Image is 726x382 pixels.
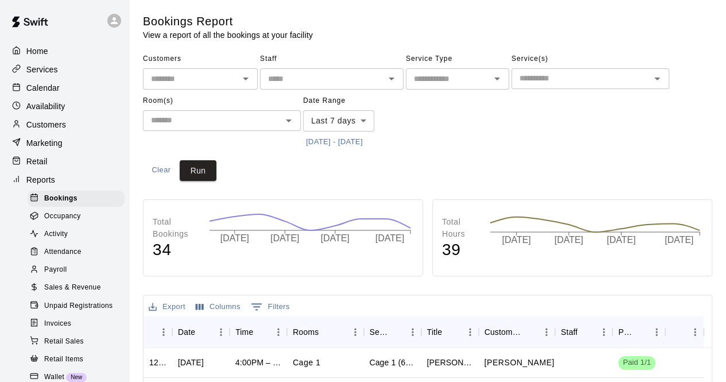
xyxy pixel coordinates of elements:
[28,279,129,297] a: Sales & Revenue
[303,110,374,132] div: Last 7 days
[28,316,125,332] div: Invoices
[632,324,648,340] button: Sort
[375,233,404,243] tspan: [DATE]
[26,137,63,149] p: Marketing
[28,209,125,225] div: Occupancy
[44,246,81,258] span: Attendance
[212,323,230,341] button: Menu
[370,316,388,348] div: Service
[180,160,216,182] button: Run
[561,316,577,348] div: Staff
[149,324,165,340] button: Sort
[404,323,421,341] button: Menu
[618,357,655,368] span: Paid 1/1
[44,300,112,312] span: Unpaid Registrations
[26,156,48,167] p: Retail
[303,133,366,151] button: [DATE] - [DATE]
[26,174,55,186] p: Reports
[28,244,129,261] a: Attendance
[143,316,172,348] div: ID
[44,318,71,330] span: Invoices
[427,316,442,348] div: Title
[484,357,554,369] p: Adrian Ontiveros
[44,193,77,204] span: Bookings
[253,324,269,340] button: Sort
[665,235,693,245] tspan: [DATE]
[195,324,211,340] button: Sort
[44,264,67,276] span: Payroll
[461,323,479,341] button: Menu
[153,216,197,240] p: Total Bookings
[44,336,84,348] span: Retail Sales
[388,324,404,340] button: Sort
[66,374,87,380] span: New
[28,333,129,350] a: Retail Sales
[28,191,125,207] div: Bookings
[143,160,180,182] button: Clear
[427,357,473,368] div: Adrian Ontiveros
[287,316,363,348] div: Rooms
[612,316,665,348] div: Payment
[44,229,68,240] span: Activity
[347,323,364,341] button: Menu
[303,92,403,110] span: Date Range
[686,323,704,341] button: Menu
[28,315,129,333] a: Invoices
[9,43,120,60] a: Home
[28,244,125,260] div: Attendance
[9,171,120,188] a: Reports
[260,50,403,68] span: Staff
[238,71,254,87] button: Open
[9,153,120,170] a: Retail
[26,101,65,112] p: Availability
[220,233,249,243] tspan: [DATE]
[28,226,129,244] a: Activity
[28,207,129,225] a: Occupancy
[270,323,287,341] button: Menu
[149,357,166,368] div: 1299148
[193,298,243,316] button: Select columns
[522,324,538,340] button: Sort
[555,316,612,348] div: Staff
[479,316,555,348] div: Customers
[293,357,321,369] p: Cage 1
[230,316,287,348] div: Time
[153,240,197,260] h4: 34
[9,116,120,133] a: Customers
[281,113,297,129] button: Open
[421,316,479,348] div: Title
[143,29,313,41] p: View a report of all the bookings at your facility
[9,134,120,152] a: Marketing
[607,235,635,245] tspan: [DATE]
[9,79,120,97] div: Calendar
[26,119,66,130] p: Customers
[235,357,281,368] div: 4:00PM – 5:00PM
[28,262,125,278] div: Payroll
[502,235,531,245] tspan: [DATE]
[155,323,172,341] button: Menu
[28,350,129,368] a: Retail Items
[28,190,129,207] a: Bookings
[665,316,704,348] div: Notes
[28,334,125,350] div: Retail Sales
[44,282,101,294] span: Sales & Revenue
[178,316,195,348] div: Date
[28,297,129,315] a: Unpaid Registrations
[538,323,555,341] button: Menu
[172,316,230,348] div: Date
[406,50,509,68] span: Service Type
[9,98,120,115] a: Availability
[554,235,583,245] tspan: [DATE]
[28,226,125,242] div: Activity
[143,92,301,110] span: Room(s)
[44,354,83,365] span: Retail Items
[28,352,125,368] div: Retail Items
[370,357,416,368] div: Cage 1 (65ft)
[44,211,81,222] span: Occupancy
[28,280,125,296] div: Sales & Revenue
[248,298,293,316] button: Show filters
[577,324,593,340] button: Sort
